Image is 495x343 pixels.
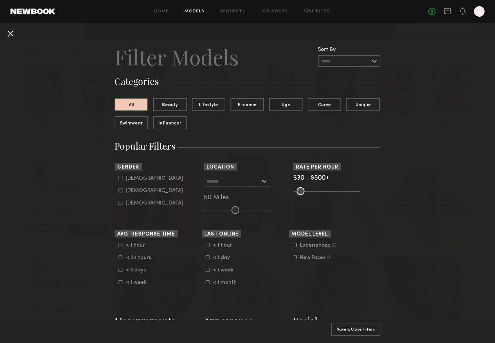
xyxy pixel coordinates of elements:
div: < 1 hour [213,243,238,247]
common-close-button: Cancel [5,28,16,40]
h3: Popular Filters [115,140,380,152]
a: Job Posts [261,9,288,14]
a: Home [154,9,169,14]
a: Favorites [304,9,330,14]
div: < 3 days [126,268,151,272]
span: Location [207,165,234,170]
div: Sort By [318,47,380,53]
div: [DEMOGRAPHIC_DATA] [126,176,183,180]
button: All [115,98,148,111]
h3: Measurements [115,315,202,327]
a: Requests [220,9,246,14]
div: < 1 week [213,268,238,272]
button: Lifestyle [192,98,225,111]
div: < 24 hours [126,256,151,260]
div: < 1 day [213,256,238,260]
button: Unique [346,98,380,111]
button: Ugc [269,98,302,111]
button: Cancel [5,28,16,39]
h3: Categories [115,75,380,88]
span: $30 - $500+ [293,175,329,181]
div: < 1 month [213,281,238,285]
div: New Faces [300,256,326,260]
button: Beauty [153,98,187,111]
button: E-comm [230,98,264,111]
button: Save & Close Filters [331,323,380,336]
span: Gender [117,165,139,170]
button: Swimwear [115,116,148,129]
div: Experienced [300,243,331,247]
span: Last Online [204,232,239,237]
h3: Appearance [204,315,291,327]
button: Influencer [153,116,187,129]
div: 50 Miles [204,195,291,201]
span: Rate per Hour [296,165,339,170]
div: [DEMOGRAPHIC_DATA] [126,189,183,193]
div: < 1 hour [126,243,151,247]
div: < 1 week [126,281,151,285]
span: Avg. Response Time [117,232,175,237]
a: Models [184,9,204,14]
h2: Filter Models [115,44,239,70]
a: E [474,6,485,17]
button: Curve [308,98,341,111]
span: Model Level [291,232,328,237]
div: [DEMOGRAPHIC_DATA] [126,201,183,205]
h3: Social [293,315,380,327]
